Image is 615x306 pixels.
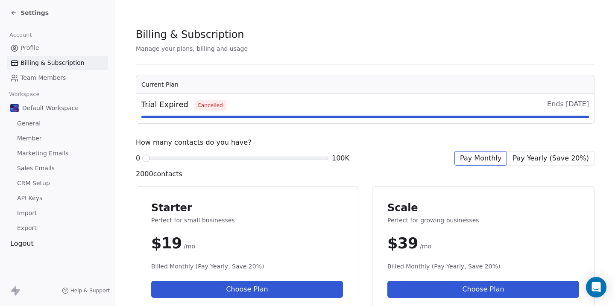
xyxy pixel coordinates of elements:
a: Import [7,206,108,220]
a: Settings [10,9,49,17]
a: Export [7,221,108,235]
a: Sales Emails [7,161,108,175]
a: General [7,117,108,131]
span: Ends [DATE] [547,99,589,111]
span: API Keys [17,194,42,203]
span: $ 19 [151,235,182,252]
span: Default Workspace [22,104,79,112]
a: Billing & Subscription [7,56,108,70]
span: Pay Yearly (Save 20%) [512,153,589,163]
span: Billed Monthly (Pay Yearly, Save 20%) [387,262,579,271]
span: 2000 contacts [136,169,182,179]
span: Trial Expired [141,99,226,111]
span: Perfect for growing businesses [387,216,579,224]
button: Choose Plan [387,281,579,298]
span: Member [17,134,42,143]
span: Cancelled [194,100,226,111]
span: Billed Monthly (Pay Yearly, Save 20%) [151,262,343,271]
span: $ 39 [387,235,418,252]
span: Marketing Emails [17,149,68,158]
th: Current Plan [136,75,594,94]
span: /mo [420,242,431,251]
a: CRM Setup [7,176,108,190]
span: 100K [332,153,349,163]
span: Perfect for small businesses [151,216,343,224]
span: Profile [20,44,39,52]
span: General [17,119,41,128]
span: Billing & Subscription [136,28,244,41]
span: Starter [151,201,343,214]
a: Profile [7,41,108,55]
button: Choose Plan [151,281,343,298]
span: Manage your plans, billing and usage [136,45,248,52]
span: CRM Setup [17,179,50,188]
a: Member [7,131,108,146]
span: Pay Monthly [460,153,501,163]
span: Account [6,29,35,41]
img: martin-martz-1hg6NpO0kIk-unsplash.jpg [10,104,19,112]
a: Help & Support [62,287,110,294]
span: Sales Emails [17,164,55,173]
span: Team Members [20,73,66,82]
span: 0 [136,153,140,163]
span: Scale [387,201,579,214]
div: Open Intercom Messenger [586,277,606,297]
div: Logout [7,239,108,249]
a: Marketing Emails [7,146,108,160]
span: Billing & Subscription [20,58,85,67]
a: API Keys [7,191,108,205]
span: Export [17,224,37,233]
span: Settings [20,9,49,17]
span: Import [17,209,37,218]
span: /mo [184,242,195,251]
span: Help & Support [70,287,110,294]
span: How many contacts do you have? [136,137,252,148]
span: Workspace [6,88,43,101]
a: Team Members [7,71,108,85]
